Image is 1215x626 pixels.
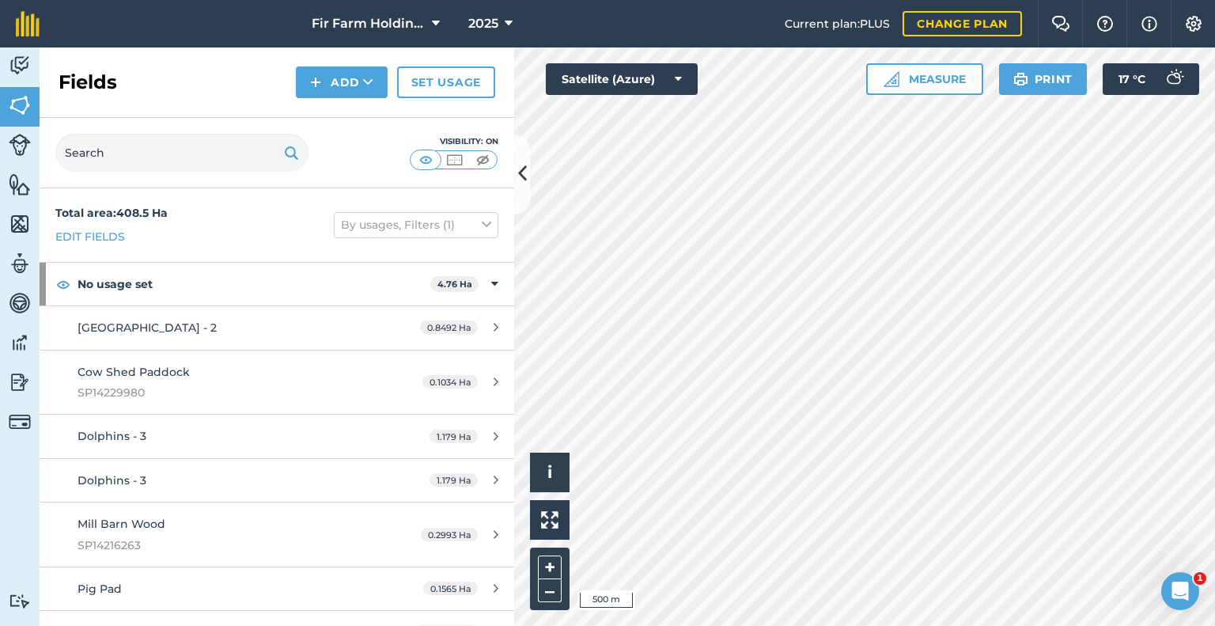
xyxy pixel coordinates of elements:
[310,73,321,92] img: svg+xml;base64,PHN2ZyB4bWxucz0iaHR0cDovL3d3dy53My5vcmcvMjAwMC9zdmciIHdpZHRoPSIxNCIgaGVpZ2h0PSIyNC...
[1141,14,1157,33] img: svg+xml;base64,PHN2ZyB4bWxucz0iaHR0cDovL3d3dy53My5vcmcvMjAwMC9zdmciIHdpZHRoPSIxNyIgaGVpZ2h0PSIxNy...
[40,503,514,567] a: Mill Barn WoodSP142162630.2993 Ha
[430,430,478,443] span: 1.179 Ha
[78,473,146,488] span: Dolphins - 3
[55,206,168,220] strong: Total area : 408.5 Ha
[59,70,117,95] h2: Fields
[78,517,165,531] span: Mill Barn Wood
[999,63,1088,95] button: Print
[1103,63,1199,95] button: 17 °C
[78,321,217,335] span: [GEOGRAPHIC_DATA] - 2
[546,63,698,95] button: Satellite (Azure)
[40,459,514,502] a: Dolphins - 31.179 Ha
[437,279,472,290] strong: 4.76 Ha
[538,556,562,579] button: +
[284,143,299,162] img: svg+xml;base64,PHN2ZyB4bWxucz0iaHR0cDovL3d3dy53My5vcmcvMjAwMC9zdmciIHdpZHRoPSIxOSIgaGVpZ2h0PSIyNC...
[530,453,570,492] button: i
[9,291,31,315] img: svg+xml;base64,PD94bWwgdmVyc2lvbj0iMS4wIiBlbmNvZGluZz0idXRmLTgiPz4KPCEtLSBHZW5lcmF0b3I6IEFkb2JlIE...
[1194,572,1206,585] span: 1
[78,582,122,596] span: Pig Pad
[55,134,308,172] input: Search
[410,135,498,148] div: Visibility: On
[9,93,31,117] img: svg+xml;base64,PHN2ZyB4bWxucz0iaHR0cDovL3d3dy53My5vcmcvMjAwMC9zdmciIHdpZHRoPSI1NiIgaGVpZ2h0PSI2MC...
[9,331,31,355] img: svg+xml;base64,PD94bWwgdmVyc2lvbj0iMS4wIiBlbmNvZGluZz0idXRmLTgiPz4KPCEtLSBHZW5lcmF0b3I6IEFkb2JlIE...
[422,375,478,389] span: 0.1034 Ha
[78,537,375,554] span: SP14216263
[1158,63,1190,95] img: svg+xml;base64,PD94bWwgdmVyc2lvbj0iMS4wIiBlbmNvZGluZz0idXRmLTgiPz4KPCEtLSBHZW5lcmF0b3I6IEFkb2JlIE...
[312,14,426,33] span: Fir Farm Holdings Limited
[78,384,375,401] span: SP14229980
[420,321,478,334] span: 0.8492 Ha
[78,365,190,379] span: Cow Shed Paddock
[468,14,498,33] span: 2025
[1184,16,1203,32] img: A cog icon
[423,582,478,595] span: 0.1565 Ha
[40,351,514,415] a: Cow Shed PaddockSP142299800.1034 Ha
[9,252,31,275] img: svg+xml;base64,PD94bWwgdmVyc2lvbj0iMS4wIiBlbmNvZGluZz0idXRmLTgiPz4KPCEtLSBHZW5lcmF0b3I6IEFkb2JlIE...
[1118,63,1145,95] span: 17 ° C
[40,415,514,457] a: Dolphins - 31.179 Ha
[9,370,31,394] img: svg+xml;base64,PD94bWwgdmVyc2lvbj0iMS4wIiBlbmNvZGluZz0idXRmLTgiPz4KPCEtLSBHZW5lcmF0b3I6IEFkb2JlIE...
[40,306,514,349] a: [GEOGRAPHIC_DATA] - 20.8492 Ha
[785,15,890,32] span: Current plan : PLUS
[9,212,31,236] img: svg+xml;base64,PHN2ZyB4bWxucz0iaHR0cDovL3d3dy53My5vcmcvMjAwMC9zdmciIHdpZHRoPSI1NiIgaGVpZ2h0PSI2MC...
[9,411,31,433] img: svg+xml;base64,PD94bWwgdmVyc2lvbj0iMS4wIiBlbmNvZGluZz0idXRmLTgiPz4KPCEtLSBHZW5lcmF0b3I6IEFkb2JlIE...
[78,429,146,443] span: Dolphins - 3
[1051,16,1070,32] img: Two speech bubbles overlapping with the left bubble in the forefront
[445,152,464,168] img: svg+xml;base64,PHN2ZyB4bWxucz0iaHR0cDovL3d3dy53My5vcmcvMjAwMC9zdmciIHdpZHRoPSI1MCIgaGVpZ2h0PSI0MC...
[903,11,1022,36] a: Change plan
[473,152,493,168] img: svg+xml;base64,PHN2ZyB4bWxucz0iaHR0cDovL3d3dy53My5vcmcvMjAwMC9zdmciIHdpZHRoPSI1MCIgaGVpZ2h0PSI0MC...
[421,528,478,541] span: 0.2993 Ha
[1096,16,1115,32] img: A question mark icon
[296,66,388,98] button: Add
[78,263,430,305] strong: No usage set
[416,152,436,168] img: svg+xml;base64,PHN2ZyB4bWxucz0iaHR0cDovL3d3dy53My5vcmcvMjAwMC9zdmciIHdpZHRoPSI1MCIgaGVpZ2h0PSI0MC...
[547,462,552,482] span: i
[16,11,40,36] img: fieldmargin Logo
[430,473,478,487] span: 1.179 Ha
[1013,70,1028,89] img: svg+xml;base64,PHN2ZyB4bWxucz0iaHR0cDovL3d3dy53My5vcmcvMjAwMC9zdmciIHdpZHRoPSIxOSIgaGVpZ2h0PSIyNC...
[866,63,983,95] button: Measure
[55,228,125,245] a: Edit fields
[56,275,70,294] img: svg+xml;base64,PHN2ZyB4bWxucz0iaHR0cDovL3d3dy53My5vcmcvMjAwMC9zdmciIHdpZHRoPSIxOCIgaGVpZ2h0PSIyNC...
[397,66,495,98] a: Set usage
[884,71,899,87] img: Ruler icon
[9,173,31,196] img: svg+xml;base64,PHN2ZyB4bWxucz0iaHR0cDovL3d3dy53My5vcmcvMjAwMC9zdmciIHdpZHRoPSI1NiIgaGVpZ2h0PSI2MC...
[541,511,558,529] img: Four arrows, one pointing top left, one top right, one bottom right and the last bottom left
[40,567,514,610] a: Pig Pad0.1565 Ha
[9,134,31,156] img: svg+xml;base64,PD94bWwgdmVyc2lvbj0iMS4wIiBlbmNvZGluZz0idXRmLTgiPz4KPCEtLSBHZW5lcmF0b3I6IEFkb2JlIE...
[1161,572,1199,610] iframe: Intercom live chat
[9,594,31,609] img: svg+xml;base64,PD94bWwgdmVyc2lvbj0iMS4wIiBlbmNvZGluZz0idXRmLTgiPz4KPCEtLSBHZW5lcmF0b3I6IEFkb2JlIE...
[538,579,562,602] button: –
[40,263,514,305] div: No usage set4.76 Ha
[334,212,498,237] button: By usages, Filters (1)
[9,54,31,78] img: svg+xml;base64,PD94bWwgdmVyc2lvbj0iMS4wIiBlbmNvZGluZz0idXRmLTgiPz4KPCEtLSBHZW5lcmF0b3I6IEFkb2JlIE...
